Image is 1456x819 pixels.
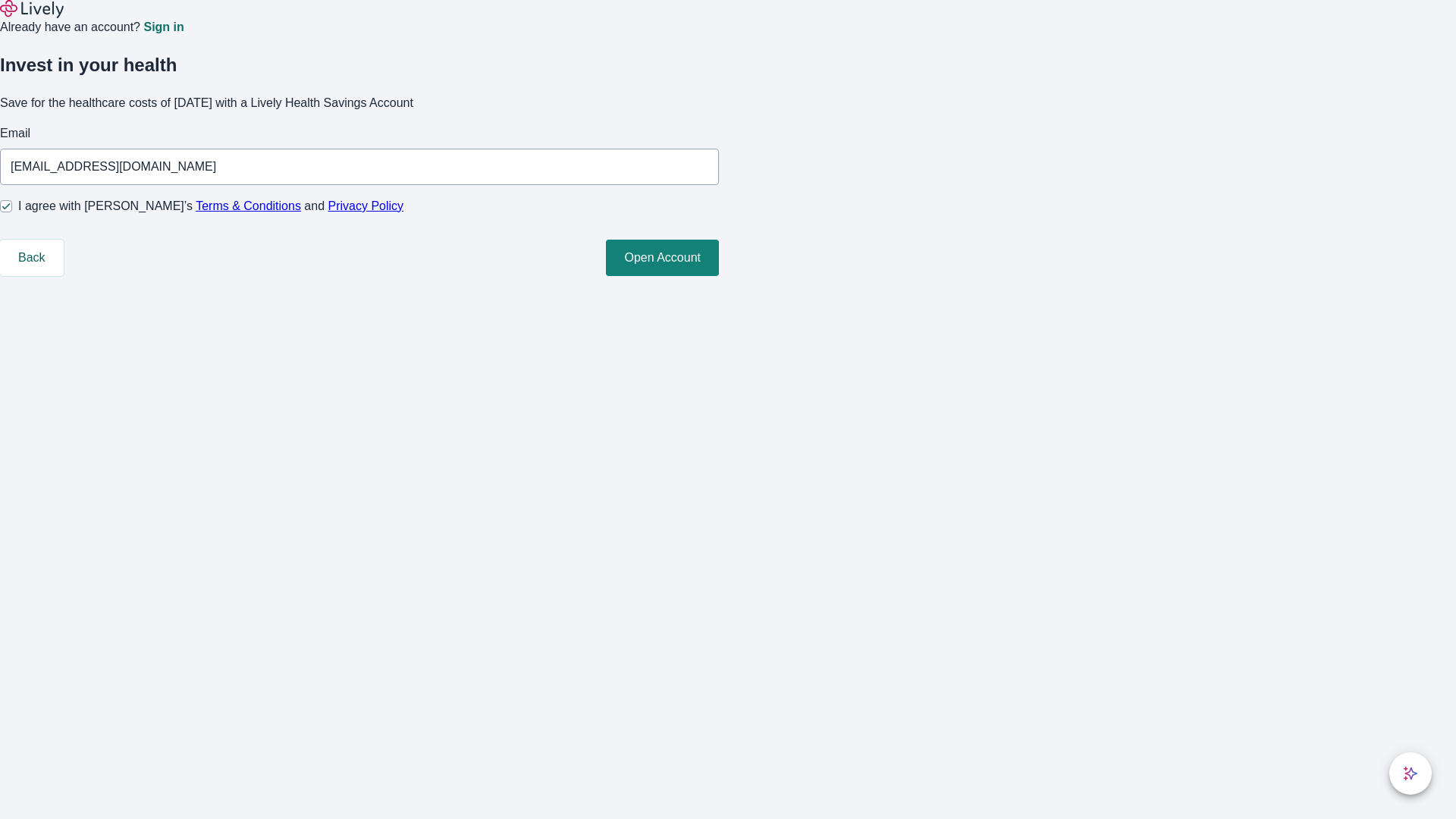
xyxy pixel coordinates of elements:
a: Sign in [143,21,184,33]
a: Privacy Policy [328,199,404,212]
a: Terms & Conditions [196,199,301,212]
button: Open Account [606,240,719,276]
button: chat [1389,752,1432,795]
svg: Lively AI Assistant [1403,766,1418,781]
span: I agree with [PERSON_NAME]’s and [18,197,403,215]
